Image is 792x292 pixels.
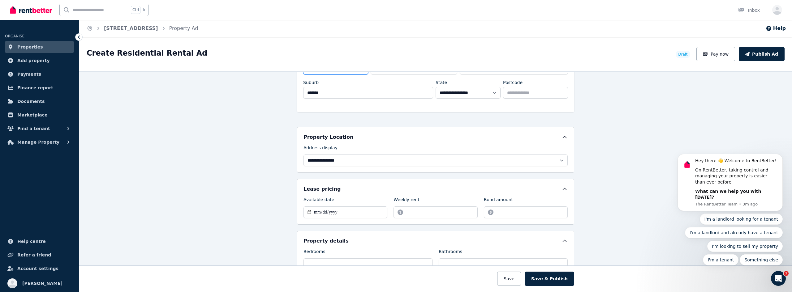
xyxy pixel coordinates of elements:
span: Account settings [17,265,58,272]
a: Refer a friend [5,249,74,261]
span: [PERSON_NAME] [22,280,62,287]
span: Payments [17,70,41,78]
iframe: Intercom live chat [771,271,786,286]
span: Finance report [17,84,53,91]
span: Add property [17,57,50,64]
div: Inbox [738,7,760,13]
a: Account settings [5,262,74,275]
a: Marketplace [5,109,74,121]
span: Marketplace [17,111,47,119]
h1: Create Residential Rental Ad [87,48,207,58]
span: Find a tenant [17,125,50,132]
button: Save [497,272,521,286]
button: Manage Property [5,136,74,148]
span: Manage Property [17,138,59,146]
h5: Property details [303,237,349,245]
button: Pay now [696,47,735,61]
a: Property Ad [169,25,198,31]
img: RentBetter [10,5,52,15]
label: State [436,79,447,86]
a: Add property [5,54,74,67]
span: Documents [17,98,45,105]
a: [STREET_ADDRESS] [104,25,158,31]
button: Help [766,25,786,32]
a: Properties [5,41,74,53]
h5: Property Location [303,133,353,141]
label: Address display [303,145,338,153]
button: Find a tenant [5,122,74,135]
span: Properties [17,43,43,51]
label: Available date [303,197,334,205]
span: 1 [784,271,789,276]
label: Bedrooms [303,248,325,257]
a: Finance report [5,82,74,94]
button: Publish Ad [739,47,785,61]
label: Bond amount [484,197,513,205]
label: Postcode [503,79,523,86]
a: Help centre [5,235,74,248]
label: Suburb [303,79,319,86]
span: Refer a friend [17,251,51,259]
span: Ctrl [131,6,140,14]
nav: Breadcrumb [79,20,205,37]
span: ORGANISE [5,34,24,38]
button: Save & Publish [525,272,574,286]
span: Help centre [17,238,46,245]
span: Draft [678,52,687,57]
iframe: Intercom notifications message [668,99,792,275]
span: k [143,7,145,12]
label: Weekly rent [394,197,419,205]
a: Payments [5,68,74,80]
label: Bathrooms [439,248,462,257]
a: Documents [5,95,74,108]
h5: Lease pricing [303,185,341,193]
